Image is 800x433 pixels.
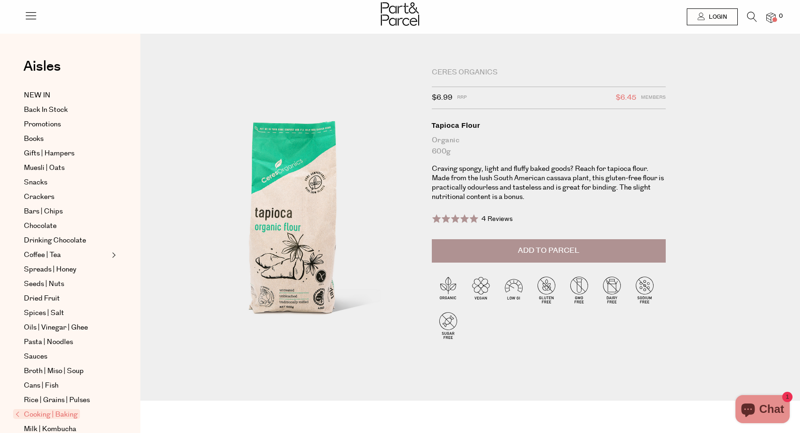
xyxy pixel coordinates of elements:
[24,220,109,232] a: Chocolate
[628,273,661,306] img: P_P-ICONS-Live_Bec_V11_Sodium_Free.svg
[432,121,666,130] div: Tapioca Flour
[24,220,57,232] span: Chocolate
[24,380,109,391] a: Cans | Fish
[596,273,628,306] img: P_P-ICONS-Live_Bec_V11_Dairy_Free.svg
[24,206,109,217] a: Bars | Chips
[15,409,109,420] a: Cooking | Baking
[24,322,88,333] span: Oils | Vinegar | Ghee
[432,164,666,202] p: Craving spongy, light and fluffy baked goods? Reach for tapioca flour. Made from the lush South A...
[24,148,74,159] span: Gifts | Hampers
[518,245,579,256] span: Add to Parcel
[24,162,65,174] span: Muesli | Oats
[24,293,109,304] a: Dried Fruit
[24,133,44,145] span: Books
[24,119,61,130] span: Promotions
[24,337,73,348] span: Pasta | Noodles
[24,206,63,217] span: Bars | Chips
[24,264,109,275] a: Spreads | Honey
[687,8,738,25] a: Login
[706,13,727,21] span: Login
[24,104,68,116] span: Back In Stock
[24,133,109,145] a: Books
[23,59,61,83] a: Aisles
[24,90,51,101] span: NEW IN
[24,104,109,116] a: Back In Stock
[24,293,60,304] span: Dried Fruit
[24,177,47,188] span: Snacks
[24,395,109,406] a: Rice | Grains | Pulses
[24,177,109,188] a: Snacks
[13,409,80,419] span: Cooking | Baking
[481,214,513,224] span: 4 Reviews
[641,92,666,104] span: Members
[24,191,54,203] span: Crackers
[24,279,64,290] span: Seeds | Nuts
[24,380,58,391] span: Cans | Fish
[24,162,109,174] a: Muesli | Oats
[24,366,84,377] span: Broth | Miso | Soup
[24,351,109,362] a: Sauces
[465,273,497,306] img: P_P-ICONS-Live_Bec_V11_Vegan.svg
[24,366,109,377] a: Broth | Miso | Soup
[24,235,109,246] a: Drinking Chocolate
[24,308,64,319] span: Spices | Salt
[24,235,86,246] span: Drinking Chocolate
[24,351,47,362] span: Sauces
[24,308,109,319] a: Spices | Salt
[24,250,61,261] span: Coffee | Tea
[109,250,116,261] button: Expand/Collapse Coffee | Tea
[24,395,90,406] span: Rice | Grains | Pulses
[497,273,530,306] img: P_P-ICONS-Live_Bec_V11_Low_Gi.svg
[432,92,452,104] span: $6.99
[24,279,109,290] a: Seeds | Nuts
[24,191,109,203] a: Crackers
[616,92,636,104] span: $6.45
[432,239,666,263] button: Add to Parcel
[766,13,776,22] a: 0
[24,337,109,348] a: Pasta | Noodles
[24,90,109,101] a: NEW IN
[24,264,76,275] span: Spreads | Honey
[24,322,109,333] a: Oils | Vinegar | Ghee
[733,395,793,426] inbox-online-store-chat: Shopify online store chat
[432,135,666,157] div: Organic 600g
[530,273,563,306] img: P_P-ICONS-Live_Bec_V11_Gluten_Free.svg
[563,273,596,306] img: P_P-ICONS-Live_Bec_V11_GMO_Free.svg
[777,12,785,21] span: 0
[23,56,61,77] span: Aisles
[168,71,418,366] img: Tapioca Flour
[24,148,109,159] a: Gifts | Hampers
[24,119,109,130] a: Promotions
[432,68,666,77] div: Ceres Organics
[381,2,419,26] img: Part&Parcel
[457,92,467,104] span: RRP
[432,309,465,342] img: P_P-ICONS-Live_Bec_V11_Sugar_Free.svg
[432,273,465,306] img: P_P-ICONS-Live_Bec_V11_Organic.svg
[24,250,109,261] a: Coffee | Tea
